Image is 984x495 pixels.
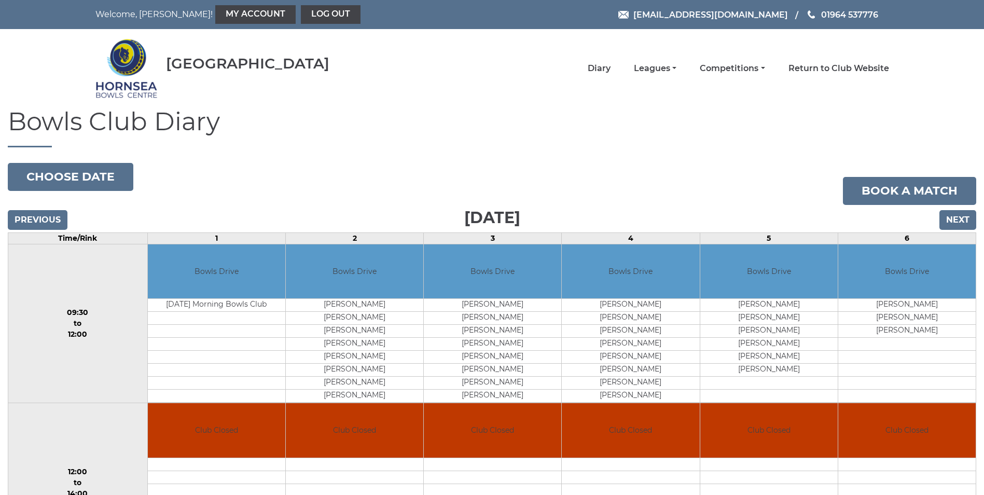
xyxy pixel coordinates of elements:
td: [PERSON_NAME] [424,338,561,351]
td: [PERSON_NAME] [562,312,699,325]
img: Hornsea Bowls Centre [95,32,158,105]
a: Leagues [634,63,676,74]
td: [PERSON_NAME] [700,325,838,338]
td: Club Closed [424,403,561,458]
td: [PERSON_NAME] [286,312,423,325]
td: Club Closed [148,403,285,458]
a: Return to Club Website [788,63,889,74]
h1: Bowls Club Diary [8,108,976,147]
td: [PERSON_NAME] [286,364,423,377]
td: 2 [285,232,423,244]
a: Email [EMAIL_ADDRESS][DOMAIN_NAME] [618,8,788,21]
td: [PERSON_NAME] [562,299,699,312]
td: [PERSON_NAME] [562,390,699,403]
a: My Account [215,5,296,24]
td: Time/Rink [8,232,148,244]
td: [PERSON_NAME] [286,299,423,312]
td: [PERSON_NAME] [424,390,561,403]
td: [PERSON_NAME] [424,325,561,338]
td: Club Closed [286,403,423,458]
td: [PERSON_NAME] [286,338,423,351]
td: 09:30 to 12:00 [8,244,148,403]
td: 5 [700,232,838,244]
a: Competitions [700,63,765,74]
td: [PERSON_NAME] [838,299,976,312]
div: [GEOGRAPHIC_DATA] [166,56,329,72]
td: Bowls Drive [562,244,699,299]
td: [PERSON_NAME] [286,390,423,403]
span: [EMAIL_ADDRESS][DOMAIN_NAME] [633,9,788,19]
input: Next [939,210,976,230]
td: Club Closed [700,403,838,458]
td: Bowls Drive [148,244,285,299]
td: 6 [838,232,976,244]
img: Email [618,11,629,19]
td: [PERSON_NAME] [562,325,699,338]
td: [PERSON_NAME] [700,338,838,351]
td: [PERSON_NAME] [424,377,561,390]
img: Phone us [808,10,815,19]
td: Bowls Drive [700,244,838,299]
td: [PERSON_NAME] [424,351,561,364]
td: [PERSON_NAME] [838,312,976,325]
td: 1 [147,232,285,244]
td: Club Closed [838,403,976,458]
td: 4 [562,232,700,244]
td: [PERSON_NAME] [286,351,423,364]
td: Bowls Drive [838,244,976,299]
td: [PERSON_NAME] [700,312,838,325]
td: 3 [424,232,562,244]
td: [DATE] Morning Bowls Club [148,299,285,312]
a: Diary [588,63,611,74]
td: [PERSON_NAME] [700,364,838,377]
nav: Welcome, [PERSON_NAME]! [95,5,417,24]
td: [PERSON_NAME] [562,351,699,364]
td: Bowls Drive [424,244,561,299]
td: [PERSON_NAME] [562,377,699,390]
td: [PERSON_NAME] [838,325,976,338]
td: [PERSON_NAME] [562,364,699,377]
td: [PERSON_NAME] [286,325,423,338]
button: Choose date [8,163,133,191]
td: Club Closed [562,403,699,458]
td: [PERSON_NAME] [286,377,423,390]
td: [PERSON_NAME] [424,312,561,325]
td: [PERSON_NAME] [562,338,699,351]
a: Phone us 01964 537776 [806,8,878,21]
td: Bowls Drive [286,244,423,299]
a: Log out [301,5,361,24]
a: Book a match [843,177,976,205]
td: [PERSON_NAME] [424,364,561,377]
span: 01964 537776 [821,9,878,19]
td: [PERSON_NAME] [700,351,838,364]
input: Previous [8,210,67,230]
td: [PERSON_NAME] [700,299,838,312]
td: [PERSON_NAME] [424,299,561,312]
